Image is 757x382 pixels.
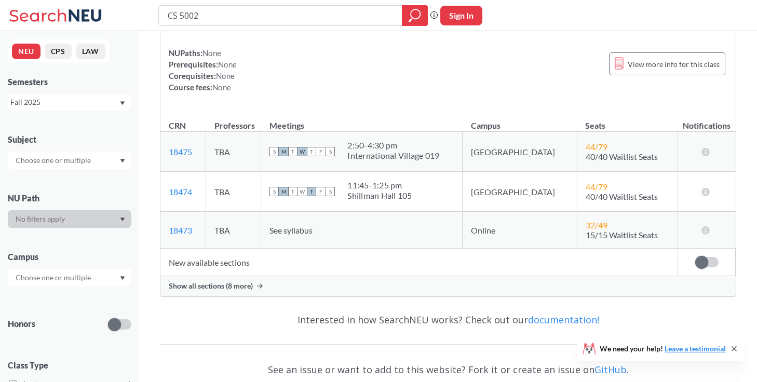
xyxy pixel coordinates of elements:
[326,187,335,196] span: S
[628,58,720,71] span: View more info for this class
[298,147,307,156] span: W
[169,120,186,131] div: CRN
[261,110,463,132] th: Meetings
[206,132,261,172] td: TBA
[347,140,439,151] div: 2:50 - 4:30 pm
[678,110,736,132] th: Notifications
[665,344,726,353] a: Leave a testimonial
[45,44,72,59] button: CPS
[440,6,482,25] button: Sign In
[463,212,577,249] td: Online
[347,151,439,161] div: International Village 019
[586,152,658,161] span: 40/40 Waitlist Seats
[8,269,131,286] div: Dropdown arrow
[76,44,105,59] button: LAW
[10,97,119,108] div: Fall 2025
[169,47,237,93] div: NUPaths: Prerequisites: Corequisites: Course fees:
[169,147,192,157] a: 18475
[8,251,131,263] div: Campus
[586,142,607,152] span: 44 / 79
[206,212,261,249] td: TBA
[347,180,412,190] div: 11:45 - 1:25 pm
[120,159,125,163] svg: Dropdown arrow
[8,360,131,371] span: Class Type
[288,147,298,156] span: T
[326,147,335,156] span: S
[586,182,607,192] span: 44 / 79
[279,147,288,156] span: M
[586,220,607,230] span: 32 / 49
[586,192,658,201] span: 40/40 Waitlist Seats
[269,187,279,196] span: S
[169,187,192,197] a: 18474
[316,187,326,196] span: F
[206,172,261,212] td: TBA
[402,5,428,26] div: magnifying glass
[169,281,253,291] span: Show all sections (8 more)
[10,154,98,167] input: Choose one or multiple
[160,249,678,276] td: New available sections
[269,225,313,235] span: See syllabus
[160,276,736,296] div: Show all sections (8 more)
[8,134,131,145] div: Subject
[8,318,35,330] p: Honors
[269,147,279,156] span: S
[463,110,577,132] th: Campus
[12,44,40,59] button: NEU
[206,110,261,132] th: Professors
[316,147,326,156] span: F
[594,363,627,376] a: GitHub
[8,76,131,88] div: Semesters
[298,187,307,196] span: W
[463,172,577,212] td: [GEOGRAPHIC_DATA]
[577,110,678,132] th: Seats
[307,147,316,156] span: T
[8,152,131,169] div: Dropdown arrow
[409,8,421,23] svg: magnifying glass
[279,187,288,196] span: M
[120,217,125,222] svg: Dropdown arrow
[600,345,726,352] span: We need your help!
[169,225,192,235] a: 18473
[218,60,237,69] span: None
[8,210,131,228] div: Dropdown arrow
[160,305,736,335] div: Interested in how SearchNEU works? Check out our
[120,276,125,280] svg: Dropdown arrow
[586,230,658,240] span: 15/15 Waitlist Seats
[202,48,221,58] span: None
[10,271,98,284] input: Choose one or multiple
[216,71,235,80] span: None
[8,193,131,204] div: NU Path
[307,187,316,196] span: T
[120,101,125,105] svg: Dropdown arrow
[347,190,412,201] div: Shillman Hall 105
[288,187,298,196] span: T
[212,83,231,92] span: None
[167,7,395,24] input: Class, professor, course number, "phrase"
[463,132,577,172] td: [GEOGRAPHIC_DATA]
[528,313,599,326] a: documentation!
[8,94,131,111] div: Fall 2025Dropdown arrow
